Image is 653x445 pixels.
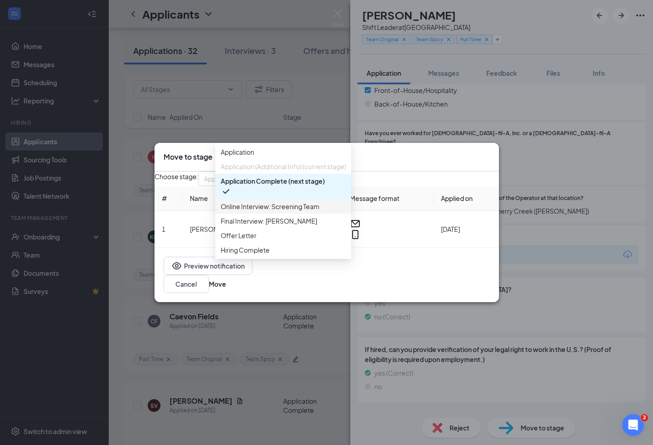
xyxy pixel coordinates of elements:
[221,147,254,157] span: Application
[350,218,361,229] svg: Email
[155,171,198,186] span: Choose stage:
[164,152,213,162] h3: Move to stage
[221,201,319,211] span: Online Interview: Screening Team
[162,225,165,233] span: 1
[221,186,232,197] svg: Checkmark
[221,230,256,240] span: Offer Letter
[221,161,346,171] span: Application (Additional Info) (current stage)
[350,229,361,240] svg: MobileSms
[641,414,648,421] span: 2
[171,260,182,271] svg: Eye
[622,414,644,436] iframe: Intercom live chat
[434,211,499,248] td: [DATE]
[204,172,305,186] span: Application Complete (next stage)
[155,186,183,211] th: #
[434,186,499,211] th: Applied on
[221,216,317,226] span: Final Interview: [PERSON_NAME]
[221,176,325,186] span: Application Complete (next stage)
[343,186,433,211] th: Message format
[221,245,270,255] span: Hiring Complete
[209,279,226,289] button: Move
[183,186,276,211] th: Name
[183,211,276,248] td: [PERSON_NAME]
[164,257,252,275] button: EyePreview notification
[164,275,209,293] button: Cancel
